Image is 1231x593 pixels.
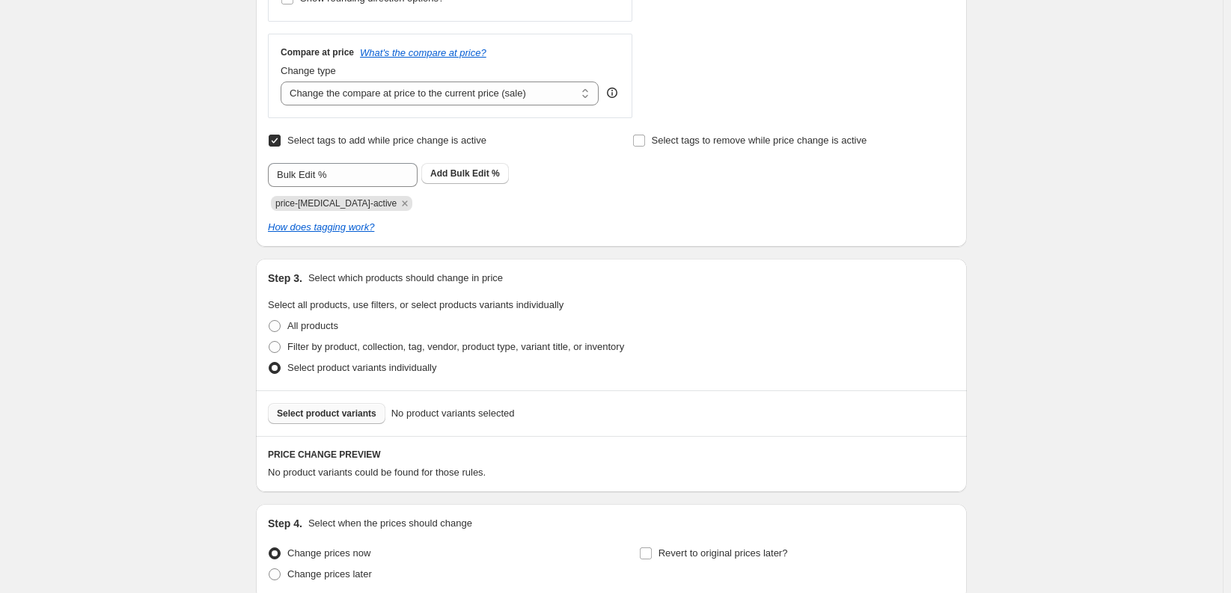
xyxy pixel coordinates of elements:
span: Select product variants individually [287,362,436,373]
input: Select tags to add [268,163,418,187]
span: Change prices now [287,547,370,559]
span: Select tags to add while price change is active [287,135,486,146]
span: No product variants selected [391,406,515,421]
h2: Step 3. [268,271,302,286]
button: Remove price-change-job-active [398,197,412,210]
span: Filter by product, collection, tag, vendor, product type, variant title, or inventory [287,341,624,352]
span: Revert to original prices later? [659,547,788,559]
span: Select product variants [277,408,376,420]
span: Select all products, use filters, or select products variants individually [268,299,563,310]
span: Change type [281,65,336,76]
span: Select tags to remove while price change is active [652,135,867,146]
button: Add Bulk Edit % [421,163,509,184]
h2: Step 4. [268,516,302,531]
h6: PRICE CHANGE PREVIEW [268,449,955,461]
button: What's the compare at price? [360,47,486,58]
span: No product variants could be found for those rules. [268,467,486,478]
button: Select product variants [268,403,385,424]
h3: Compare at price [281,46,354,58]
span: price-change-job-active [275,198,397,209]
div: help [605,85,620,100]
p: Select which products should change in price [308,271,503,286]
b: Add [430,168,448,179]
p: Select when the prices should change [308,516,472,531]
a: How does tagging work? [268,221,374,233]
span: Change prices later [287,568,372,580]
span: All products [287,320,338,331]
span: Bulk Edit % [450,168,500,179]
